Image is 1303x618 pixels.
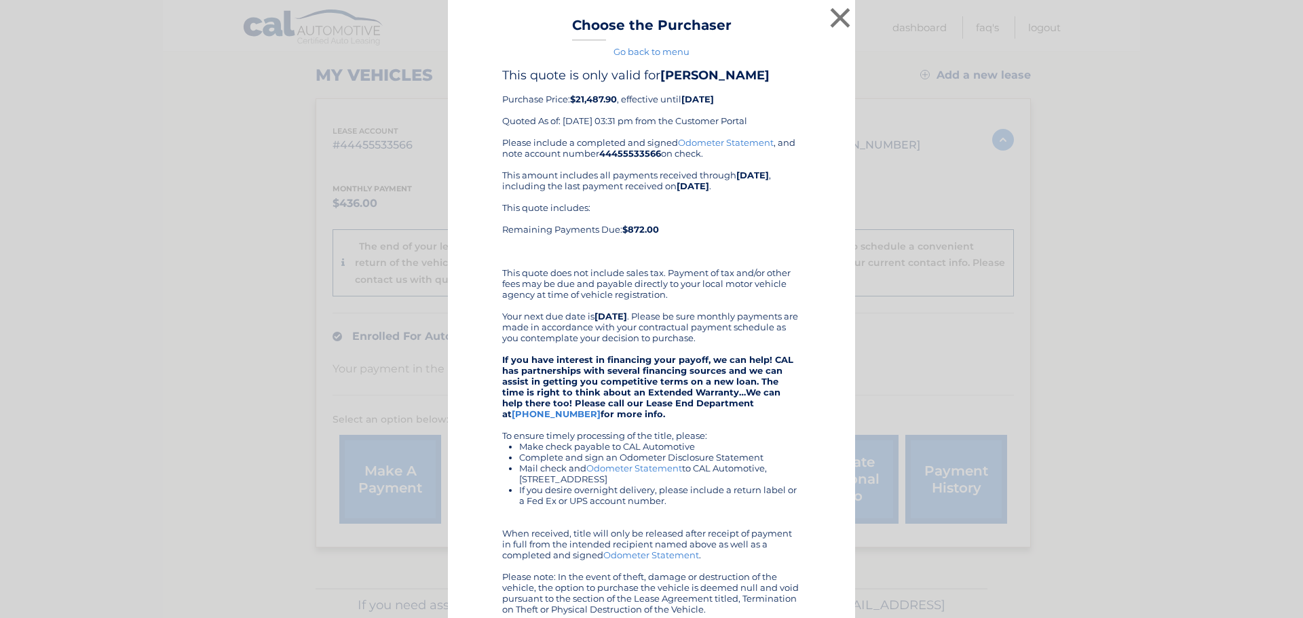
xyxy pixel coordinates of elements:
b: 44455533566 [599,148,661,159]
button: × [827,4,854,31]
div: Please include a completed and signed , and note account number on check. This amount includes al... [502,137,801,615]
b: [DATE] [736,170,769,180]
a: Odometer Statement [586,463,682,474]
b: $872.00 [622,224,659,235]
li: Complete and sign an Odometer Disclosure Statement [519,452,801,463]
b: [DATE] [681,94,714,104]
li: Mail check and to CAL Automotive, [STREET_ADDRESS] [519,463,801,484]
h4: This quote is only valid for [502,68,801,83]
a: Go back to menu [613,46,690,57]
div: This quote includes: Remaining Payments Due: [502,202,801,256]
strong: If you have interest in financing your payoff, we can help! CAL has partnerships with several fin... [502,354,793,419]
li: Make check payable to CAL Automotive [519,441,801,452]
b: $21,487.90 [570,94,617,104]
div: Purchase Price: , effective until Quoted As of: [DATE] 03:31 pm from the Customer Portal [502,68,801,137]
b: [DATE] [594,311,627,322]
b: [PERSON_NAME] [660,68,770,83]
li: If you desire overnight delivery, please include a return label or a Fed Ex or UPS account number. [519,484,801,506]
a: Odometer Statement [678,137,774,148]
h3: Choose the Purchaser [572,17,732,41]
a: [PHONE_NUMBER] [512,408,601,419]
a: Odometer Statement [603,549,699,560]
b: [DATE] [677,180,709,191]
